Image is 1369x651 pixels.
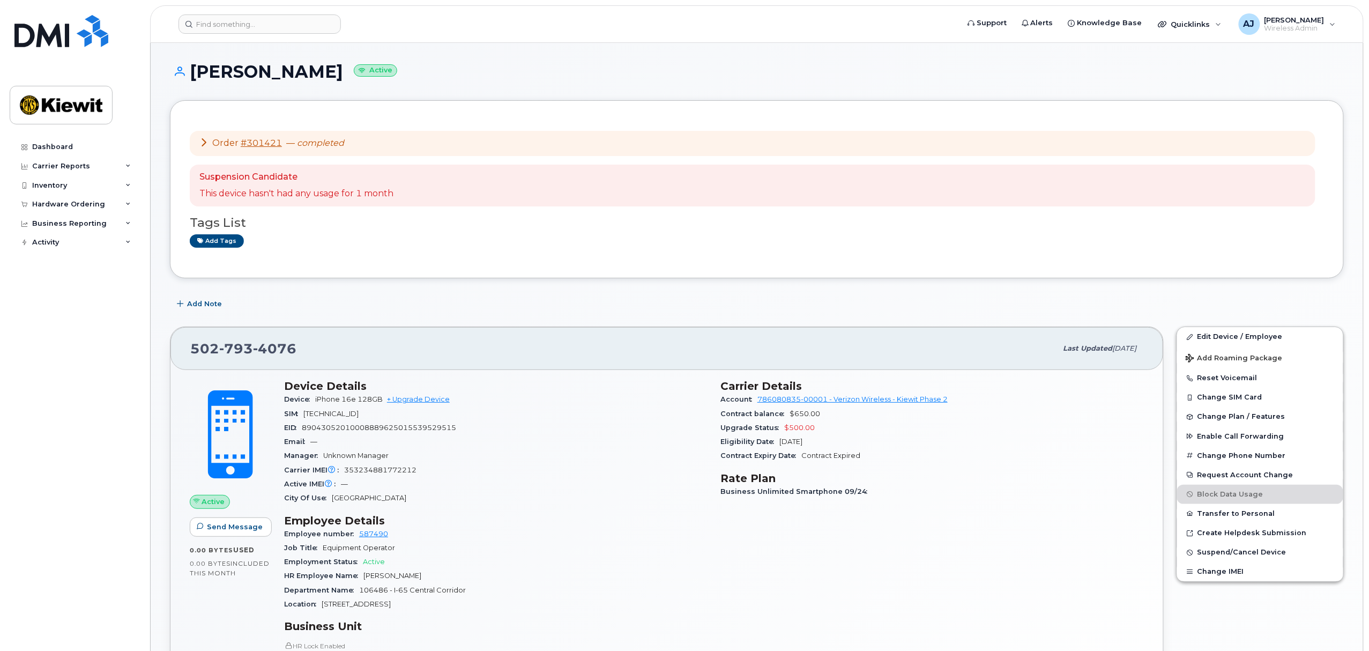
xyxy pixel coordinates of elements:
[1177,504,1343,523] button: Transfer to Personal
[212,138,239,148] span: Order
[310,438,317,446] span: —
[323,452,389,460] span: Unknown Manager
[363,558,385,566] span: Active
[354,64,397,77] small: Active
[720,380,1144,393] h3: Carrier Details
[190,234,244,248] a: Add tags
[720,395,757,403] span: Account
[332,494,406,502] span: [GEOGRAPHIC_DATA]
[1177,427,1343,446] button: Enable Call Forwarding
[219,341,253,357] span: 793
[387,395,450,403] a: + Upgrade Device
[190,546,233,554] span: 0.00 Bytes
[207,522,263,532] span: Send Message
[322,600,391,608] span: [STREET_ADDRESS]
[302,424,456,432] span: 89043052010008889625015539529515
[720,472,1144,485] h3: Rate Plan
[1186,354,1283,364] span: Add Roaming Package
[363,572,421,580] span: [PERSON_NAME]
[284,452,323,460] span: Manager
[1177,465,1343,485] button: Request Account Change
[284,572,363,580] span: HR Employee Name
[190,560,230,567] span: 0.00 Bytes
[779,438,802,446] span: [DATE]
[1177,368,1343,388] button: Reset Voicemail
[284,600,322,608] span: Location
[1177,346,1343,368] button: Add Roaming Package
[1113,344,1137,352] span: [DATE]
[170,62,1344,81] h1: [PERSON_NAME]
[284,480,341,488] span: Active IMEI
[284,380,708,393] h3: Device Details
[284,641,708,650] p: HR Lock Enabled
[284,558,363,566] span: Employment Status
[241,138,282,148] a: #301421
[199,171,393,183] p: Suspension Candidate
[801,452,860,460] span: Contract Expired
[297,138,344,148] em: completed
[284,466,344,474] span: Carrier IMEI
[190,517,272,537] button: Send Message
[284,530,359,538] span: Employee number
[303,410,359,418] span: [TECHNICAL_ID]
[284,620,708,633] h3: Business Unit
[359,586,466,594] span: 106486 - I-65 Central Corridor
[202,497,225,507] span: Active
[1177,388,1343,407] button: Change SIM Card
[720,438,779,446] span: Eligibility Date
[284,424,302,432] span: EID
[790,410,820,418] span: $650.00
[757,395,948,403] a: 786080835-00001 - Verizon Wireless - Kiewit Phase 2
[1322,604,1361,643] iframe: Messenger Launcher
[253,341,296,357] span: 4076
[720,452,801,460] span: Contract Expiry Date
[720,424,784,432] span: Upgrade Status
[187,299,222,309] span: Add Note
[720,487,873,495] span: Business Unlimited Smartphone 09/24
[359,530,388,538] a: 587490
[1177,543,1343,562] button: Suspend/Cancel Device
[284,395,315,403] span: Device
[1197,413,1285,421] span: Change Plan / Features
[784,424,815,432] span: $500.00
[344,466,416,474] span: 353234881772212
[1177,523,1343,543] a: Create Helpdesk Submission
[1177,327,1343,346] a: Edit Device / Employee
[1197,432,1284,440] span: Enable Call Forwarding
[1177,407,1343,426] button: Change Plan / Features
[199,188,393,200] p: This device hasn't had any usage for 1 month
[1197,549,1286,557] span: Suspend/Cancel Device
[284,438,310,446] span: Email
[1177,562,1343,581] button: Change IMEI
[286,138,344,148] span: —
[1177,446,1343,465] button: Change Phone Number
[284,544,323,552] span: Job Title
[190,216,1324,230] h3: Tags List
[284,514,708,527] h3: Employee Details
[170,294,231,314] button: Add Note
[341,480,348,488] span: —
[284,586,359,594] span: Department Name
[1177,485,1343,504] button: Block Data Usage
[1063,344,1113,352] span: Last updated
[190,341,296,357] span: 502
[284,410,303,418] span: SIM
[315,395,383,403] span: iPhone 16e 128GB
[720,410,790,418] span: Contract balance
[233,546,255,554] span: used
[323,544,395,552] span: Equipment Operator
[284,494,332,502] span: City Of Use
